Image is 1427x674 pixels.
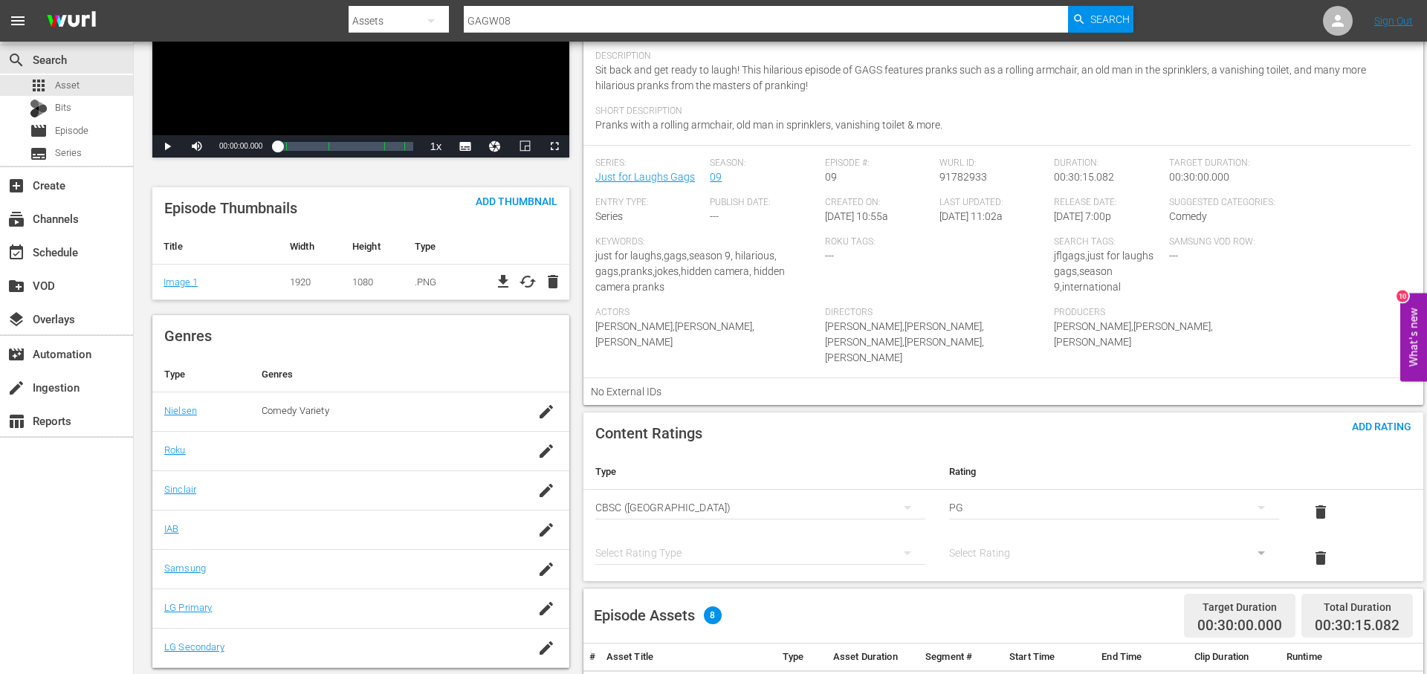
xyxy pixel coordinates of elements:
span: Short Description [595,106,1391,117]
span: Entry Type: [595,197,702,209]
span: Series [55,146,82,161]
span: Ingestion [7,379,25,397]
a: Roku [164,444,186,456]
span: Episode [30,122,48,140]
button: Search [1068,6,1133,33]
span: menu [9,12,27,30]
span: [PERSON_NAME],[PERSON_NAME],[PERSON_NAME] [595,320,754,348]
span: Publish Date: [710,197,817,209]
a: Sinclair [164,484,196,495]
span: Search Tags: [1054,236,1161,248]
th: Rating [937,454,1291,490]
span: Series: [595,158,702,169]
div: Target Duration [1197,597,1282,618]
span: Series [595,210,623,222]
td: 1080 [341,264,404,299]
span: cached [519,273,537,291]
span: Producers [1054,307,1276,319]
a: Just for Laughs Gags [595,171,695,183]
span: delete [1312,503,1330,521]
span: Search [7,51,25,69]
span: Pranks with a rolling armchair, old man in sprinklers, vanishing toilet & more. [595,119,942,131]
span: delete [1312,549,1330,567]
th: Start Time [1003,644,1096,671]
span: Asset [30,77,48,94]
th: Asset Duration [827,644,919,671]
div: Episode Assets [594,606,722,624]
div: Total Duration [1315,597,1400,618]
span: [DATE] 11:02a [939,210,1003,222]
button: Subtitles [450,135,480,158]
span: Asset [55,78,80,93]
span: Content Ratings [595,424,702,442]
span: Search [1090,6,1130,33]
a: LG Primary [164,602,212,613]
span: Channels [7,210,25,228]
span: Create [7,177,25,195]
button: Add Thumbnail [464,187,569,214]
span: Schedule [7,244,25,262]
span: Bits [55,100,71,115]
span: Keywords: [595,236,818,248]
span: [DATE] 7:00p [1054,210,1111,222]
span: Actors [595,307,818,319]
th: Asset Title [601,644,777,671]
span: Directors [825,307,1047,319]
span: Add Rating [1340,421,1423,432]
button: Add Rating [1340,412,1423,439]
span: Episode [55,123,88,138]
span: Comedy [1169,210,1207,222]
button: delete [544,273,562,291]
th: End Time [1096,644,1188,671]
span: Season: [710,158,817,169]
a: Nielsen [164,405,197,416]
a: Image 1 [164,276,198,288]
span: [PERSON_NAME],[PERSON_NAME],[PERSON_NAME],[PERSON_NAME],[PERSON_NAME] [825,320,984,363]
th: Title [152,229,279,265]
th: Type [404,229,487,265]
span: 91782933 [939,171,987,183]
span: [PERSON_NAME],[PERSON_NAME],[PERSON_NAME] [1054,320,1213,348]
span: Roku Tags: [825,236,1047,248]
button: delete [1303,540,1339,576]
div: Bits [30,100,48,117]
span: Series [30,145,48,163]
span: Release Date: [1054,197,1161,209]
button: Fullscreen [540,135,569,158]
th: # [583,644,601,671]
div: Progress Bar [277,142,413,151]
th: Width [279,229,341,265]
span: Target Duration: [1169,158,1391,169]
a: Sign Out [1374,15,1413,27]
span: Episode #: [825,158,932,169]
a: file_download [494,273,512,291]
button: delete [1303,494,1339,530]
span: Episode Thumbnails [164,199,297,217]
button: Jump To Time [480,135,510,158]
span: Genres [164,327,212,345]
div: CBSC ([GEOGRAPHIC_DATA]) [595,487,925,528]
img: ans4CAIJ8jUAAAAAAAAAAAAAAAAAAAAAAAAgQb4GAAAAAAAAAAAAAAAAAAAAAAAAJMjXAAAAAAAAAAAAAAAAAAAAAAAAgAT5G... [36,4,107,39]
span: Add Thumbnail [464,195,569,207]
span: 09 [825,171,837,183]
span: --- [825,250,834,262]
th: Runtime [1281,644,1373,671]
th: Segment # [919,644,1003,671]
span: Automation [7,346,25,363]
div: 10 [1397,290,1408,302]
span: Last Updated: [939,197,1046,209]
td: .PNG [404,264,487,299]
span: 00:30:00.000 [1169,171,1229,183]
span: 8 [704,606,722,624]
div: PG [949,487,1279,528]
th: Clip Duration [1188,644,1281,671]
th: Height [341,229,404,265]
span: [DATE] 10:55a [825,210,888,222]
div: No External IDs [583,378,1411,405]
th: Type [583,454,937,490]
span: Sit back and get ready to laugh! This hilarious episode of GAGS features pranks such as a rolling... [595,64,1366,91]
button: Playback Rate [421,135,450,158]
button: Picture-in-Picture [510,135,540,158]
span: Samsung VOD Row: [1169,236,1276,248]
a: IAB [164,523,178,534]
